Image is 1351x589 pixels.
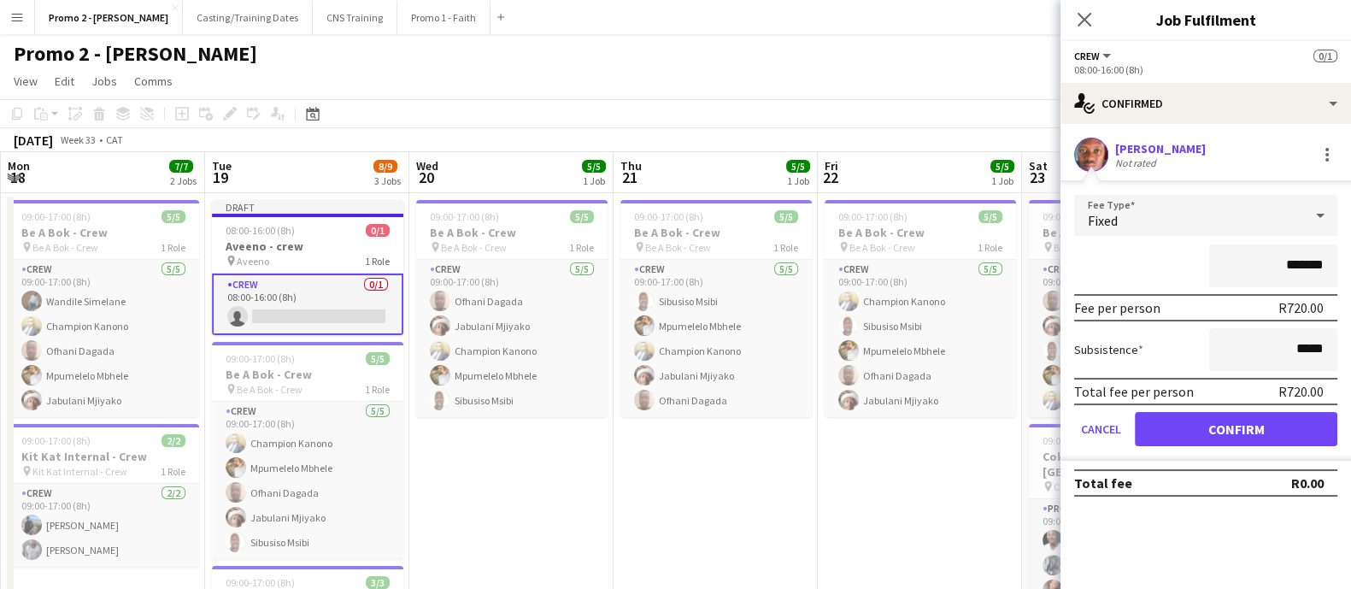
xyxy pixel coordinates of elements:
[1074,474,1132,492] div: Total fee
[14,41,257,67] h1: Promo 2 - [PERSON_NAME]
[237,383,303,396] span: Be A Bok - Crew
[1074,50,1113,62] button: Crew
[569,241,594,254] span: 1 Role
[8,158,30,174] span: Mon
[32,241,98,254] span: Be A Bok - Crew
[5,168,30,187] span: 18
[170,174,197,187] div: 2 Jobs
[366,224,390,237] span: 0/1
[1074,63,1337,76] div: 08:00-16:00 (8h)
[212,200,403,335] app-job-card: Draft08:00-16:00 (8h)0/1Aveeno - crew Aveeno1 RoleCrew0/108:00-16:00 (8h)
[570,210,594,223] span: 5/5
[226,576,295,589] span: 09:00-17:00 (8h)
[106,133,123,146] div: CAT
[620,225,812,240] h3: Be A Bok - Crew
[849,241,915,254] span: Be A Bok - Crew
[825,225,1016,240] h3: Be A Bok - Crew
[8,424,199,567] app-job-card: 09:00-17:00 (8h)2/2Kit Kat Internal - Crew Kit Kat Internal - Crew1 RoleCrew2/209:00-17:00 (8h)[P...
[55,74,74,89] span: Edit
[1074,342,1143,357] label: Subsistence
[416,158,438,174] span: Wed
[825,260,1016,417] app-card-role: Crew5/509:00-17:00 (8h)Champion KanonoSibusiso MsibiMpumelelo MbheleOfhani DagadaJabulani Mjiyako
[1054,480,1182,493] span: Coke - Be A [GEOGRAPHIC_DATA]
[416,200,608,417] div: 09:00-17:00 (8h)5/5Be A Bok - Crew Be A Bok - Crew1 RoleCrew5/509:00-17:00 (8h)Ofhani DagadaJabul...
[430,210,499,223] span: 09:00-17:00 (8h)
[366,576,390,589] span: 3/3
[1291,474,1324,492] div: R0.00
[374,174,401,187] div: 3 Jobs
[583,174,605,187] div: 1 Job
[1115,141,1206,156] div: [PERSON_NAME]
[1043,210,1112,223] span: 09:00-17:00 (8h)
[313,1,397,34] button: CNS Training
[212,239,403,254] h3: Aveeno - crew
[127,70,179,92] a: Comms
[645,241,711,254] span: Be A Bok - Crew
[1278,383,1324,400] div: R720.00
[226,224,295,237] span: 08:00-16:00 (8h)
[8,484,199,567] app-card-role: Crew2/209:00-17:00 (8h)[PERSON_NAME][PERSON_NAME]
[8,260,199,417] app-card-role: Crew5/509:00-17:00 (8h)Wandile SimelaneChampion KanonoOfhani DagadaMpumelelo MbheleJabulani Mjiyako
[1029,200,1220,417] app-job-card: 09:00-17:00 (8h)5/5Be A Bok - Crew Be A Bok - Crew1 RoleCrew5/509:00-17:00 (8h)Ofhani DagadaJabul...
[838,210,908,223] span: 09:00-17:00 (8h)
[1074,299,1160,316] div: Fee per person
[212,342,403,559] app-job-card: 09:00-17:00 (8h)5/5Be A Bok - Crew Be A Bok - Crew1 RoleCrew5/509:00-17:00 (8h)Champion KanonoMpu...
[85,70,124,92] a: Jobs
[978,210,1002,223] span: 5/5
[441,241,507,254] span: Be A Bok - Crew
[212,200,403,214] div: Draft
[134,74,173,89] span: Comms
[1043,434,1112,447] span: 09:00-16:00 (7h)
[366,352,390,365] span: 5/5
[162,434,185,447] span: 2/2
[1026,168,1048,187] span: 23
[416,225,608,240] h3: Be A Bok - Crew
[91,74,117,89] span: Jobs
[620,200,812,417] app-job-card: 09:00-17:00 (8h)5/5Be A Bok - Crew Be A Bok - Crew1 RoleCrew5/509:00-17:00 (8h)Sibusiso MsibiMpum...
[212,402,403,559] app-card-role: Crew5/509:00-17:00 (8h)Champion KanonoMpumelelo MbheleOfhani DagadaJabulani MjiyakoSibusiso Msibi
[990,160,1014,173] span: 5/5
[8,449,199,464] h3: Kit Kat Internal - Crew
[14,132,53,149] div: [DATE]
[414,168,438,187] span: 20
[822,168,838,187] span: 22
[169,160,193,173] span: 7/7
[620,158,642,174] span: Thu
[620,260,812,417] app-card-role: Crew5/509:00-17:00 (8h)Sibusiso MsibiMpumelelo MbheleChampion KanonoJabulani MjiyakoOfhani Dagada
[8,225,199,240] h3: Be A Bok - Crew
[226,352,295,365] span: 09:00-17:00 (8h)
[161,241,185,254] span: 1 Role
[397,1,490,34] button: Promo 1 - Faith
[21,434,91,447] span: 09:00-17:00 (8h)
[978,241,1002,254] span: 1 Role
[1054,241,1119,254] span: Be A Bok - Crew
[1029,260,1220,417] app-card-role: Crew5/509:00-17:00 (8h)Ofhani DagadaJabulani MjiyakoSibusiso MsibiMpumelelo MbheleChampion Kanono
[1060,83,1351,124] div: Confirmed
[825,200,1016,417] app-job-card: 09:00-17:00 (8h)5/5Be A Bok - Crew Be A Bok - Crew1 RoleCrew5/509:00-17:00 (8h)Champion KanonoSib...
[1278,299,1324,316] div: R720.00
[8,200,199,417] app-job-card: 09:00-17:00 (8h)5/5Be A Bok - Crew Be A Bok - Crew1 RoleCrew5/509:00-17:00 (8h)Wandile SimelaneCh...
[373,160,397,173] span: 8/9
[1029,225,1220,240] h3: Be A Bok - Crew
[1115,156,1160,169] div: Not rated
[212,274,403,335] app-card-role: Crew0/108:00-16:00 (8h)
[212,367,403,382] h3: Be A Bok - Crew
[35,1,183,34] button: Promo 2 - [PERSON_NAME]
[14,74,38,89] span: View
[212,158,232,174] span: Tue
[209,168,232,187] span: 19
[161,465,185,478] span: 1 Role
[416,260,608,417] app-card-role: Crew5/509:00-17:00 (8h)Ofhani DagadaJabulani MjiyakoChampion KanonoMpumelelo MbheleSibusiso Msibi
[32,465,127,478] span: Kit Kat Internal - Crew
[1088,212,1118,229] span: Fixed
[1029,158,1048,174] span: Sat
[634,210,703,223] span: 09:00-17:00 (8h)
[21,210,91,223] span: 09:00-17:00 (8h)
[825,158,838,174] span: Fri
